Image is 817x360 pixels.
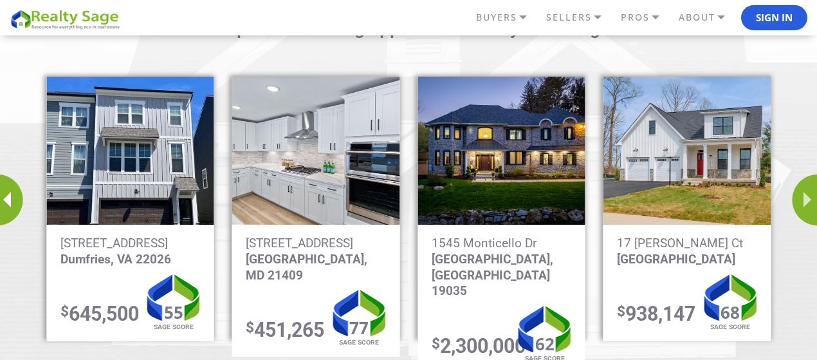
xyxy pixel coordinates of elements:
button: Sign In [741,5,807,31]
div: 7 / 12 [46,77,214,337]
img: Patrick-Sealy-Annapolis-Maryland-262 78 Old Mill Bottom Rd N #308 [232,77,400,225]
sup: $ [246,319,254,336]
span: 68 [704,304,757,321]
img: Jordan-Abrams-Gladwyne-Pennsylvania-929 1545 Monticello Dr [418,77,585,225]
div: 9 / 12 [418,77,585,337]
strong: [GEOGRAPHIC_DATA] [617,252,735,267]
strong: [GEOGRAPHIC_DATA], MD 21409 [246,252,367,283]
img: GREG-SLATER-Charlottesville-Virginia-872 17 Odom Ct [603,77,771,225]
span: 77 [333,319,385,336]
span: 55 [147,304,200,321]
sup: $ [617,303,625,320]
p: 938,147 [617,301,693,327]
a: SELLERS [543,6,618,28]
span: 62 [519,336,571,352]
p: 1545 Monticello Dr [432,236,571,299]
sup: $ [432,335,440,352]
strong: Dumfries, VA 22026 [60,252,171,267]
img: Sage Score [519,306,571,352]
p: SAGE SCORE [147,323,200,332]
img: Sage Score [704,274,757,321]
a: Zeina-Korban-Dumfries-Virginia 1703 Beech Leaf St [STREET_ADDRESS] Dumfries, VA 22026 $645,500 Sa... [46,77,214,337]
strong: [GEOGRAPHIC_DATA], [GEOGRAPHIC_DATA] 19035 [432,252,553,298]
a: ABOUT [675,6,741,28]
p: 645,500 [60,301,137,327]
p: 17 [PERSON_NAME] Ct [617,236,757,267]
p: 2,300,000 [432,334,508,359]
img: Zeina-Korban-Dumfries-Virginia 1703 Beech Leaf St [46,77,214,225]
a: PROS [618,6,675,28]
div: 8 / 12 [232,77,400,337]
p: SAGE SCORE [333,338,385,348]
p: [STREET_ADDRESS] [246,236,385,283]
sup: $ [60,303,69,320]
p: 451,265 [246,317,322,343]
p: SAGE SCORE [704,323,757,332]
a: Jordan-Abrams-Gladwyne-Pennsylvania-929 1545 Monticello Dr 1545 Monticello Dr [GEOGRAPHIC_DATA], ... [418,77,585,337]
a: GREG-SLATER-Charlottesville-Virginia-872 17 Odom Ct 17 [PERSON_NAME] Ct [GEOGRAPHIC_DATA] $938,14... [603,77,771,337]
img: Sage Score [147,274,200,321]
a: Patrick-Sealy-Annapolis-Maryland-262 78 Old Mill Bottom Rd N #308 [STREET_ADDRESS] [GEOGRAPHIC_DA... [232,77,400,337]
a: BUYERS [473,6,543,28]
img: REALTY SAGE [10,8,125,30]
p: [STREET_ADDRESS] [60,236,200,267]
div: 10 / 12 [603,77,771,337]
img: Sage Score [333,290,385,336]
